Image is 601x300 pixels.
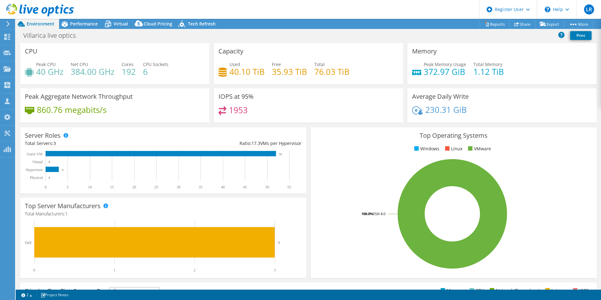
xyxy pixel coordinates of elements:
h4: 372.97 GiB [424,68,466,75]
h3: Server Roles [25,132,61,139]
span: Net CPU [71,61,88,67]
span: 17.3 [251,140,260,146]
h3: Average Daily Write [412,93,469,100]
text: 30 [177,185,180,189]
text: Physical [30,175,43,180]
text: 1 [113,268,115,272]
a: 2 [17,291,36,299]
text: 55 [287,185,291,189]
text: 35 [199,185,202,189]
span: IOPS [110,287,159,295]
a: Project Notes [36,291,73,299]
span: Cores [122,61,134,67]
span: CPU Sockets [143,61,168,67]
text: 0 [49,160,50,164]
h4: 35.93 TiB [272,68,307,75]
text: 52 [279,153,282,156]
a: More [564,19,593,29]
h4: 76.03 TiB [314,68,350,75]
h3: Top Server Manufacturers [25,203,101,209]
li: Linux [444,145,462,152]
h3: IOPS at 95% [218,93,254,100]
text: Hypervisor [26,168,43,172]
h4: 6 [143,68,168,75]
h3: CPU [25,48,37,55]
span: Peak CPU [36,61,56,67]
span: 3 [53,140,56,146]
div: Total Servers: [25,140,163,147]
h4: 860.76 megabits/s [37,106,107,113]
span: Virtual [113,21,128,27]
text: 0 [33,268,35,272]
a: Share [510,19,535,29]
h3: Peak Aggregate Network Throughput [25,93,133,100]
h3: Top Operating Systems [315,132,592,139]
text: Dell [25,241,31,245]
span: Total [314,61,325,67]
span: 1 [65,211,68,217]
span: Free [272,61,281,67]
text: 20 [132,185,136,189]
text: 25 [154,185,158,189]
tspan: 100.0% [361,211,373,216]
h4: 1953 [229,107,248,114]
li: VMware [466,145,491,152]
span: Performance [70,21,98,27]
text: 5 [67,185,69,189]
span: LR [584,4,594,14]
span: Environment [27,21,54,27]
a: Reports [480,19,510,29]
span: Used [229,61,240,67]
h4: Total Manufacturers: [25,210,301,217]
text: 3 [62,168,63,171]
li: CPU [468,287,484,294]
h4: 192 [122,68,136,75]
h3: Capacity [218,48,243,55]
h4: 40.10 TiB [229,68,265,75]
text: 3 [278,241,280,244]
span: Tech Refresh [188,21,216,27]
h3: Memory [412,48,437,55]
h4: 40 GHz [36,68,63,75]
svg: \n [545,7,550,12]
span: Peak Memory Usage [424,61,466,67]
text: Virtual [32,160,43,164]
li: Latency [544,287,567,294]
text: 3 [274,268,276,272]
span: Total Memory [473,61,502,67]
text: 40 [221,185,225,189]
text: 0 [49,176,50,179]
h4: 384.00 GHz [71,68,114,75]
li: Memory [439,287,464,294]
text: Guest VM [27,152,42,156]
text: 45 [243,185,247,189]
text: 10 [88,185,92,189]
h1: Villarica live optics [20,32,85,39]
text: 0 [45,185,47,189]
li: Network Throughput [488,287,540,294]
h4: 230.31 GiB [425,106,467,113]
text: 50 [265,185,269,189]
text: 15 [110,185,114,189]
li: IOPS [571,287,589,294]
a: Print [570,31,592,40]
span: Cloud Pricing [144,21,172,27]
div: Ratio: VMs per Hypervisor [163,140,301,147]
h4: 1.12 TiB [473,68,504,75]
li: Windows [413,145,439,152]
text: 2 [194,268,196,272]
tspan: ESXi 8.0 [373,211,385,216]
a: Export [535,19,564,29]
